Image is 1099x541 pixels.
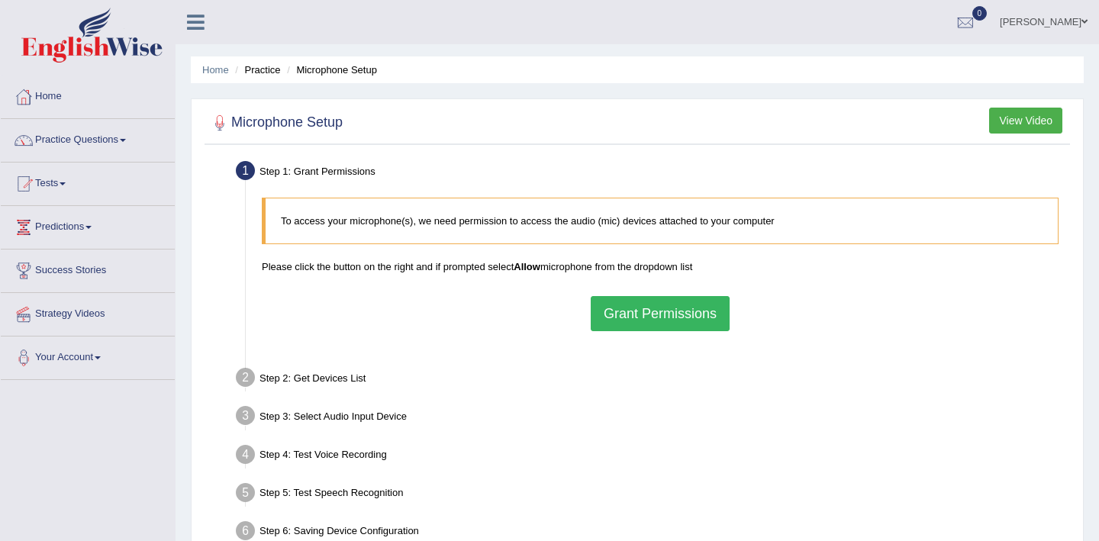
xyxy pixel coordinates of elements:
[231,63,280,77] li: Practice
[1,163,175,201] a: Tests
[229,401,1076,435] div: Step 3: Select Audio Input Device
[229,478,1076,512] div: Step 5: Test Speech Recognition
[972,6,988,21] span: 0
[283,63,377,77] li: Microphone Setup
[1,250,175,288] a: Success Stories
[202,64,229,76] a: Home
[1,293,175,331] a: Strategy Videos
[229,363,1076,397] div: Step 2: Get Devices List
[1,337,175,375] a: Your Account
[208,111,343,134] h2: Microphone Setup
[1,76,175,114] a: Home
[229,156,1076,190] div: Step 1: Grant Permissions
[1,206,175,244] a: Predictions
[1,119,175,157] a: Practice Questions
[262,259,1059,274] p: Please click the button on the right and if prompted select microphone from the dropdown list
[514,261,540,272] b: Allow
[229,440,1076,474] div: Step 4: Test Voice Recording
[281,214,1043,228] p: To access your microphone(s), we need permission to access the audio (mic) devices attached to yo...
[989,108,1062,134] button: View Video
[591,296,730,331] button: Grant Permissions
